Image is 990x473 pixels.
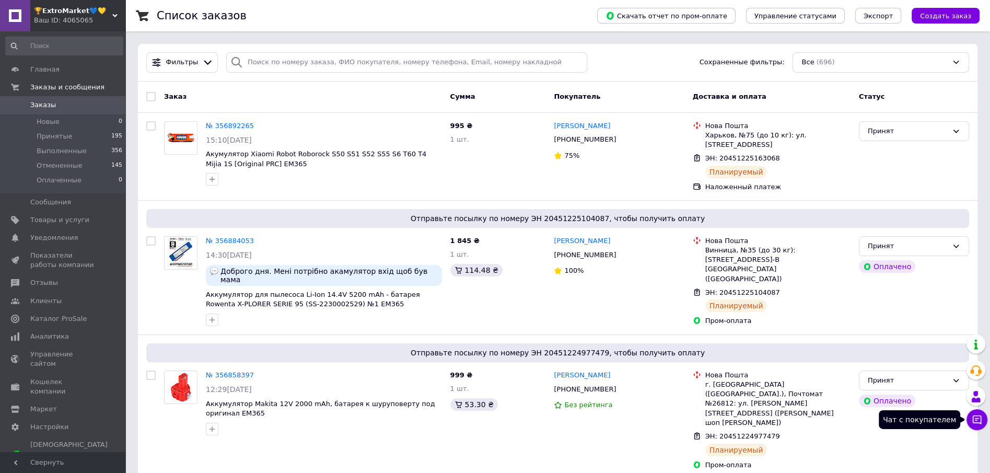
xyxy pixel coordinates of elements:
div: Нова Пошта [705,236,851,246]
span: Кошелек компании [30,377,97,396]
a: [PERSON_NAME] [554,121,610,131]
span: 12:29[DATE] [206,385,252,394]
span: 999 ₴ [450,371,473,379]
div: Принят [868,375,948,386]
button: Управление статусами [746,8,845,24]
span: [DEMOGRAPHIC_DATA] и счета [30,440,108,469]
button: Чат с покупателем [966,409,987,430]
div: [PHONE_NUMBER] [552,133,618,146]
span: 15:10[DATE] [206,136,252,144]
span: 195 [111,132,122,141]
span: ЭН: 20451224977479 [705,432,780,440]
img: Фото товару [168,237,194,269]
span: Сохраненные фильтры: [700,57,785,67]
a: Аккумулятор для пылесоса Li-Ion 14.4V 5200 mAh - батарея Rowenta X-PLORER SERIE 95 (SS-2230002529... [206,291,420,308]
span: Выполненные [37,146,87,156]
a: Создать заказ [901,11,980,19]
button: Экспорт [855,8,901,24]
span: Доброго дня. Мені потрібно акамулятор вхід щоб був мама [220,267,438,284]
span: 75% [564,152,579,159]
span: Каталог ProSale [30,314,87,324]
span: 1 845 ₴ [450,237,480,245]
img: :speech_balloon: [210,267,218,275]
span: Товары и услуги [30,215,89,225]
div: Пром-оплата [705,460,851,470]
span: Без рейтинга [564,401,612,409]
div: Оплачено [859,260,915,273]
div: Принят [868,241,948,252]
a: Аккумулятор Makita 12V 2000 mAh, батарея к шуруповерту под оригинал EM365 [206,400,435,418]
span: Покупатель [554,93,600,100]
span: 145 [111,161,122,170]
div: Наложенный платеж [705,182,851,192]
span: ЭН: 20451225104087 [705,289,780,296]
span: Показатели работы компании [30,251,97,270]
div: 53.30 ₴ [450,398,498,411]
span: Новые [37,117,60,126]
span: Сумма [450,93,475,100]
h1: Список заказов [157,9,247,22]
span: 1 шт. [450,385,469,393]
span: 1 шт. [450,250,469,258]
span: Клиенты [30,296,62,306]
img: Фото товару [165,371,197,403]
span: Доставка и оплата [693,93,766,100]
span: Скачать отчет по пром-оплате [605,11,727,20]
span: Создать заказ [920,12,971,20]
div: Нова Пошта [705,371,851,380]
a: № 356892265 [206,122,254,130]
div: Планируемый [705,299,767,312]
span: 100% [564,267,584,274]
span: Управление статусами [754,12,836,20]
div: Планируемый [705,444,767,456]
span: Уведомления [30,233,78,243]
span: Аналитика [30,332,69,341]
span: 356 [111,146,122,156]
div: [PHONE_NUMBER] [552,383,618,396]
span: Оплаченные [37,176,81,185]
div: Чат с покупателем [879,410,960,429]
div: [PHONE_NUMBER] [552,248,618,262]
div: Ваш ID: 4065065 [34,16,125,25]
a: Фото товару [164,236,197,270]
input: Поиск [5,37,123,55]
span: Все [801,57,814,67]
input: Поиск по номеру заказа, ФИО покупателя, номеру телефона, Email, номеру накладной [226,52,587,73]
a: Фото товару [164,371,197,404]
a: Фото товару [164,121,197,155]
span: Отзывы [30,278,58,287]
div: г. [GEOGRAPHIC_DATA] ([GEOGRAPHIC_DATA].), Почтомат №26812: ул. [PERSON_NAME][STREET_ADDRESS] ([P... [705,380,851,428]
button: Скачать отчет по пром-оплате [597,8,736,24]
span: (696) [817,58,835,66]
span: 14:30[DATE] [206,251,252,259]
span: 🏆𝗘𝘅𝘁𝗿𝗼𝗠𝗮𝗿𝗸𝗲𝘁💙💛 [34,6,112,16]
a: № 356858397 [206,371,254,379]
span: Заказы [30,100,56,110]
span: 1 шт. [450,135,469,143]
span: Фильтры [166,57,199,67]
span: Отмененные [37,161,82,170]
span: Настройки [30,422,68,432]
div: Принят [868,126,948,137]
span: Маркет [30,405,57,414]
span: Заказы и сообщения [30,83,104,92]
a: Акумулятор Xiaomi Robot Roborock S50 S51 S52 S55 S6 T60 T4 Mijia 1S [Original PRC] EM365 [206,150,426,168]
div: Пром-оплата [705,316,851,326]
span: Статус [859,93,885,100]
a: № 356884053 [206,237,254,245]
span: ЭН: 20451225163068 [705,154,780,162]
div: Нова Пошта [705,121,851,131]
div: Винница, №35 (до 30 кг): [STREET_ADDRESS]-В [GEOGRAPHIC_DATA] ([GEOGRAPHIC_DATA]) [705,246,851,284]
div: Оплачено [859,395,915,407]
span: 0 [119,117,122,126]
span: Управление сайтом [30,350,97,368]
span: Отправьте посылку по номеру ЭН 20451224977479, чтобы получить оплату [150,348,965,358]
span: Заказ [164,93,187,100]
div: Планируемый [705,166,767,178]
a: [PERSON_NAME] [554,236,610,246]
span: Сообщения [30,198,71,207]
span: Главная [30,65,60,74]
